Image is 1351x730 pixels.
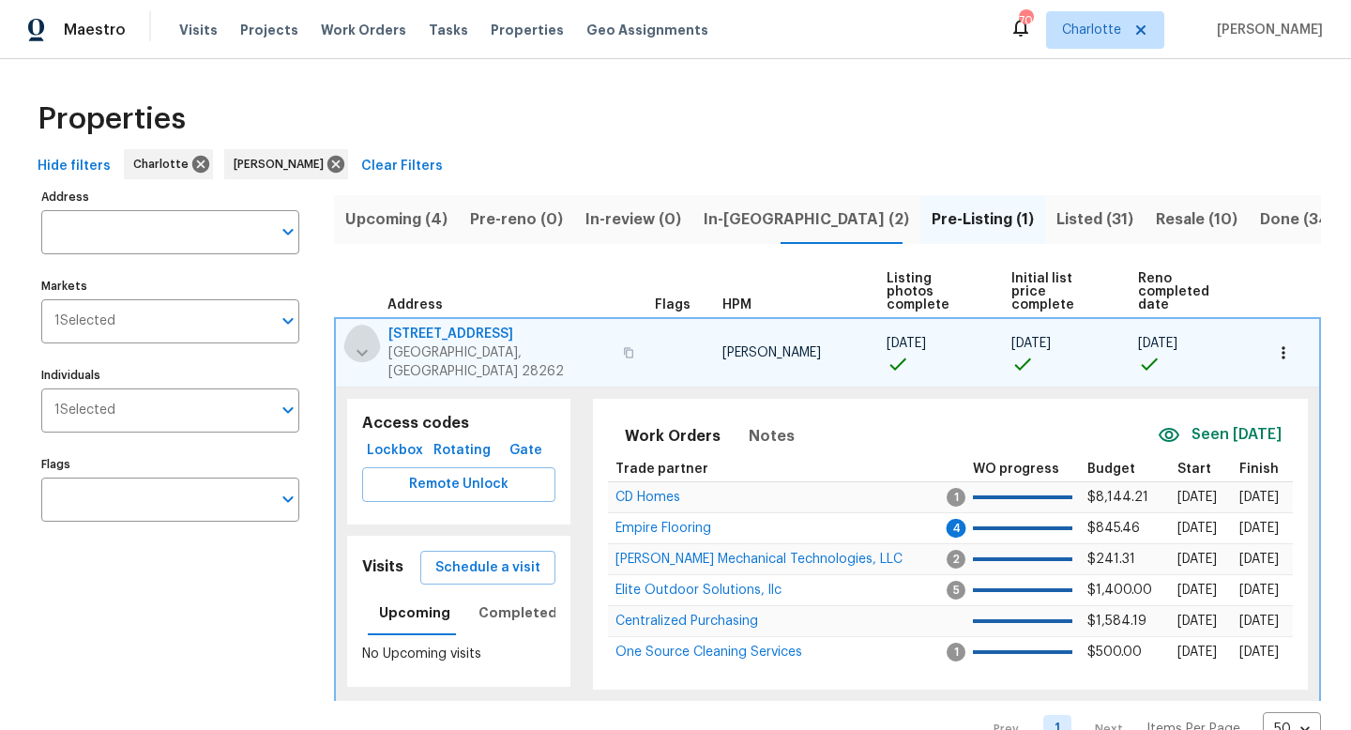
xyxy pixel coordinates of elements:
span: In-review (0) [585,206,681,233]
span: Rotating [436,439,488,463]
span: [DATE] [1239,584,1279,597]
h5: Visits [362,557,403,577]
span: Listing photos complete [887,272,979,312]
span: 1 [947,643,965,662]
span: [GEOGRAPHIC_DATA], [GEOGRAPHIC_DATA] 28262 [388,343,612,381]
span: Remote Unlock [377,473,540,496]
label: Markets [41,281,299,292]
button: Remote Unlock [362,467,555,502]
a: Centralized Purchasing [615,616,758,627]
span: Finish [1239,463,1279,476]
span: Upcoming (4) [345,206,448,233]
span: Geo Assignments [586,21,708,39]
span: Lockbox [370,439,421,463]
span: [DATE] [1177,646,1217,659]
button: Open [275,219,301,245]
span: Hide filters [38,155,111,178]
span: [DATE] [1177,553,1217,566]
span: CD Homes [615,491,680,504]
span: Trade partner [615,463,708,476]
span: 1 Selected [54,403,115,418]
a: CD Homes [615,492,680,503]
span: [DATE] [1177,522,1217,535]
span: Pre-Listing (1) [932,206,1034,233]
span: 2 [947,550,965,569]
button: Rotating [429,433,495,468]
span: [DATE] [1177,615,1217,628]
span: Charlotte [1062,21,1121,39]
span: Listed (31) [1056,206,1133,233]
span: [DATE] [1011,337,1051,350]
a: [PERSON_NAME] Mechanical Technologies, LLC [615,554,903,565]
span: 5 [947,581,965,600]
label: Address [41,191,299,203]
button: Open [275,486,301,512]
span: Upcoming [379,601,450,625]
span: [PERSON_NAME] [234,155,331,174]
span: [DATE] [887,337,926,350]
span: Budget [1087,463,1135,476]
button: Lockbox [362,433,429,468]
span: 1 Selected [54,313,115,329]
span: WO progress [973,463,1059,476]
span: Projects [240,21,298,39]
span: $8,144.21 [1087,491,1148,504]
span: $1,584.19 [1087,615,1146,628]
label: Individuals [41,370,299,381]
label: Flags [41,459,299,470]
span: Resale (10) [1156,206,1237,233]
span: Charlotte [133,155,196,174]
div: 70 [1019,11,1032,30]
a: Empire Flooring [615,523,711,534]
button: Open [275,397,301,423]
span: HPM [722,298,751,312]
span: Work Orders [321,21,406,39]
button: Clear Filters [354,149,450,184]
span: Seen [DATE] [1192,424,1282,446]
span: [DATE] [1177,584,1217,597]
span: Reno completed date [1138,272,1231,312]
span: [DATE] [1239,615,1279,628]
span: Notes [749,423,795,449]
a: One Source Cleaning Services [615,646,802,658]
span: Properties [491,21,564,39]
span: In-[GEOGRAPHIC_DATA] (2) [704,206,909,233]
span: [PERSON_NAME] [722,346,821,359]
button: Hide filters [30,149,118,184]
span: Address [387,298,443,312]
span: 4 [947,519,966,538]
span: Empire Flooring [615,522,711,535]
span: Properties [38,110,186,129]
div: Charlotte [124,149,213,179]
span: Visits [179,21,218,39]
span: [PERSON_NAME] Mechanical Technologies, LLC [615,553,903,566]
span: Gate [503,439,548,463]
span: [DATE] [1239,646,1279,659]
span: [DATE] [1177,491,1217,504]
span: Tasks [429,23,468,37]
span: Initial list price complete [1011,272,1106,312]
p: No Upcoming visits [362,645,555,664]
span: $500.00 [1087,646,1142,659]
span: Pre-reno (0) [470,206,563,233]
span: Done (348) [1260,206,1345,233]
a: Elite Outdoor Solutions, llc [615,585,782,596]
span: One Source Cleaning Services [615,646,802,659]
span: [PERSON_NAME] [1209,21,1323,39]
span: Elite Outdoor Solutions, llc [615,584,782,597]
button: Open [275,308,301,334]
span: Flags [655,298,691,312]
span: $1,400.00 [1087,584,1152,597]
div: [PERSON_NAME] [224,149,348,179]
span: [DATE] [1239,491,1279,504]
button: Gate [495,433,555,468]
span: [DATE] [1239,522,1279,535]
h5: Access codes [362,414,555,433]
span: Work Orders [625,423,721,449]
button: Schedule a visit [420,551,555,586]
span: Start [1177,463,1211,476]
span: 1 [947,488,965,507]
span: [DATE] [1239,553,1279,566]
span: Completed [478,601,557,625]
span: Centralized Purchasing [615,615,758,628]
